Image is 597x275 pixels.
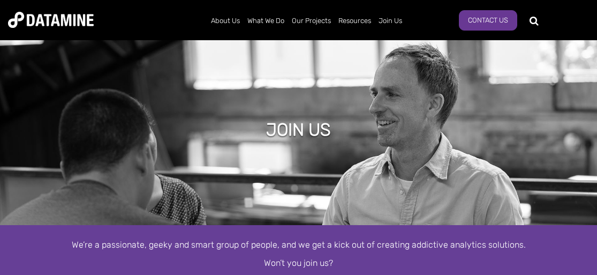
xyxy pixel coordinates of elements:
[8,257,589,270] p: Won’t you join us?
[244,7,288,35] a: What We Do
[288,7,335,35] a: Our Projects
[335,7,375,35] a: Resources
[459,10,517,31] a: Contact Us
[266,118,331,142] h1: Join Us
[8,239,589,251] p: We’re a passionate, geeky and smart group of people, and we get a kick out of creating addictive ...
[207,7,244,35] a: About Us
[375,7,406,35] a: Join Us
[8,12,94,28] img: Datamine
